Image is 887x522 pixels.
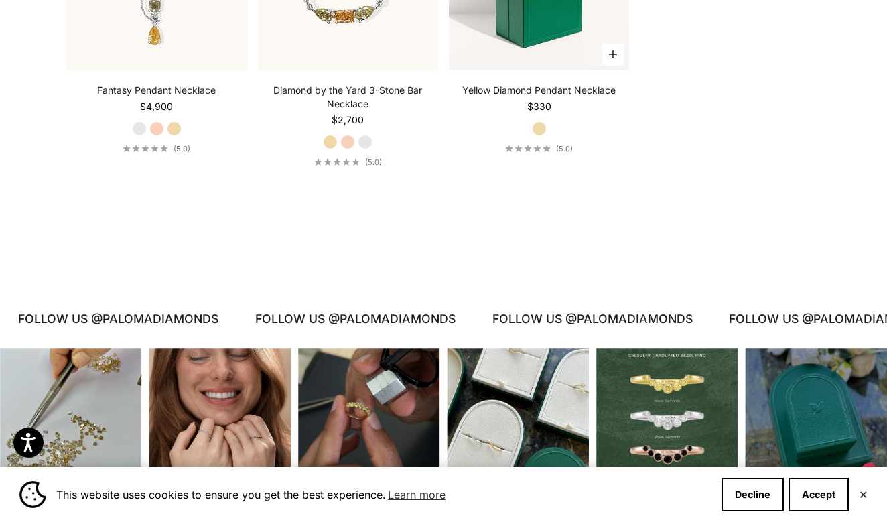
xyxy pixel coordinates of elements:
[174,144,190,153] span: (5.0)
[505,145,551,152] div: 5.0 out of 5.0 stars
[314,158,360,166] div: 5.0 out of 5.0 stars
[97,84,216,97] a: Fantasy Pendant Necklace
[746,348,887,490] div: Instagram post opens in a popup
[298,348,439,490] div: Instagram post opens in a popup
[19,481,46,508] img: Cookie banner
[249,309,450,328] p: FOLLOW US @PALOMADIAMONDS
[448,348,589,490] div: Instagram post opens in a popup
[722,478,784,511] button: Decline
[789,478,849,511] button: Accept
[56,484,711,505] span: This website uses cookies to ensure you get the best experience.
[556,144,573,153] span: (5.0)
[527,100,551,113] sale-price: $330
[314,157,382,167] a: 5.0 out of 5.0 stars(5.0)
[149,348,291,490] div: Instagram post opens in a popup
[462,84,616,97] a: Yellow Diamond Pendant Necklace
[386,484,448,505] a: Learn more
[486,309,687,328] p: FOLLOW US @PALOMADIAMONDS
[123,144,190,153] a: 5.0 out of 5.0 stars(5.0)
[505,144,573,153] a: 5.0 out of 5.0 stars(5.0)
[365,157,382,167] span: (5.0)
[258,84,438,111] a: Diamond by the Yard 3-Stone Bar Necklace
[859,491,868,499] button: Close
[12,309,212,328] p: FOLLOW US @PALOMADIAMONDS
[123,145,168,152] div: 5.0 out of 5.0 stars
[596,348,738,490] div: Instagram post opens in a popup
[332,113,364,127] sale-price: $2,700
[140,100,173,113] sale-price: $4,900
